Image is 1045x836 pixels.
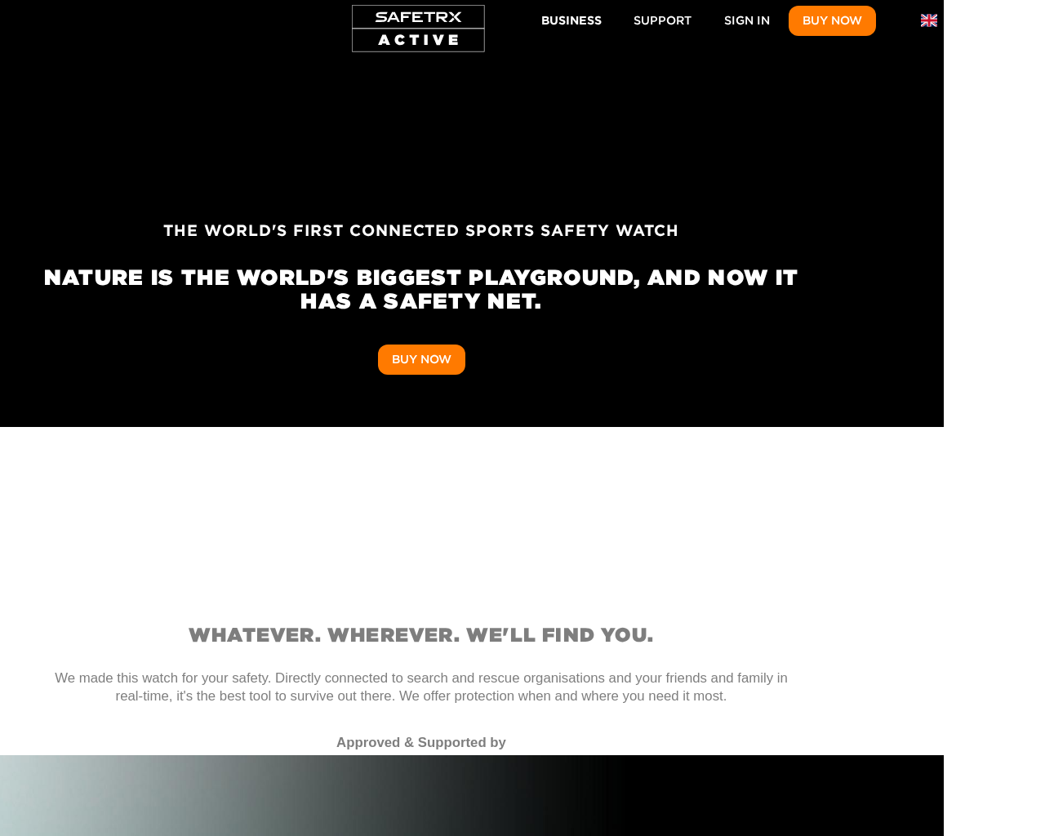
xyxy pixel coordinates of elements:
h4: THE WORLD'S FIRST CONNECTED SPORTS SAFETY WATCH [43,222,799,239]
p: We made this watch for your safety. Directly connected to search and rescue organisations and you... [43,652,799,706]
button: Buy Now [378,345,465,375]
span: Support [634,11,691,31]
strong: Approved & Supported by [336,735,506,750]
a: Support [620,6,705,36]
span: Buy Now [803,11,862,31]
a: Sign In [710,6,784,36]
button: Business [528,5,615,35]
span: Buy Now [392,349,451,370]
span: Sign In [724,11,770,31]
button: Buy Now [789,6,876,36]
h2: Whatever. Wherever. We'll Find You. [43,625,799,646]
span: Business [541,11,602,31]
h1: NATURE IS THE WORLD'S BIGGEST PLAYGROUND, AND NOW IT HAS A SAFETY NET. [43,265,799,313]
img: en [921,12,937,29]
